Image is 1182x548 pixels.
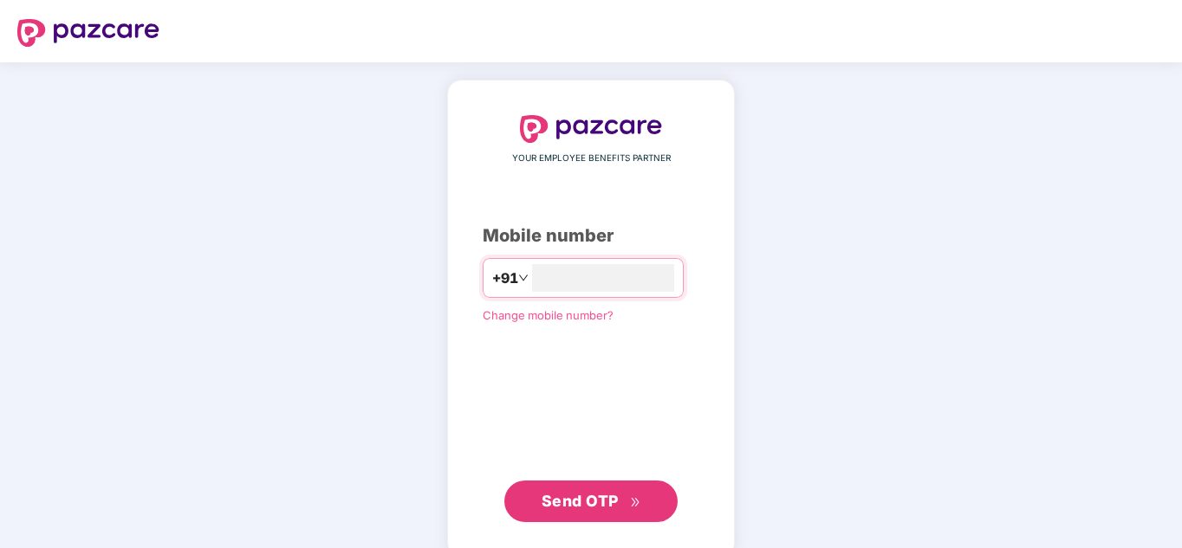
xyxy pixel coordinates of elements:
img: logo [17,19,159,47]
span: Send OTP [542,492,619,510]
img: logo [520,115,662,143]
button: Send OTPdouble-right [504,480,678,522]
span: +91 [492,268,518,289]
span: YOUR EMPLOYEE BENEFITS PARTNER [512,152,671,165]
div: Mobile number [483,222,699,249]
a: Change mobile number? [483,308,614,322]
span: down [518,273,529,283]
span: double-right [630,497,641,508]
